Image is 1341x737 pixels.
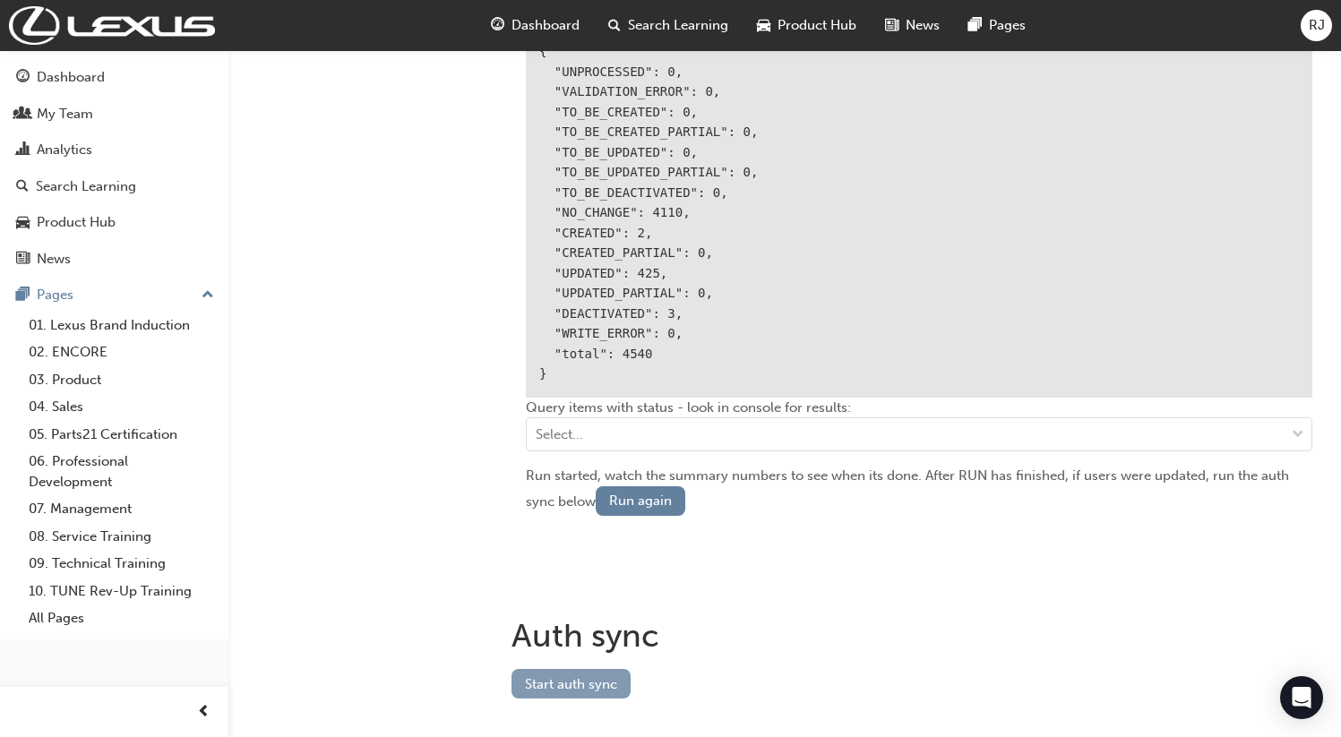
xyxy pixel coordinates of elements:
span: news-icon [885,14,898,37]
div: Pages [37,285,73,305]
div: Analytics [37,140,92,160]
a: 05. Parts21 Certification [21,421,221,449]
a: 06. Professional Development [21,448,221,495]
button: Pages [7,279,221,312]
a: 03. Product [21,366,221,394]
div: Product Hub [37,212,116,233]
div: Query items with status - look in console for results: [526,398,1312,467]
a: Analytics [7,133,221,167]
span: search-icon [16,179,29,195]
a: car-iconProduct Hub [743,7,871,44]
span: Search Learning [628,15,728,36]
a: 10. TUNE Rev-Up Training [21,578,221,605]
img: Trak [9,6,215,45]
span: search-icon [608,14,621,37]
a: 02. ENCORE [21,339,221,366]
a: 01. Lexus Brand Induction [21,312,221,339]
span: Dashboard [511,15,580,36]
span: car-icon [757,14,770,37]
div: { "UNPROCESSED": 0, "VALIDATION_ERROR": 0, "TO_BE_CREATED": 0, "TO_BE_CREATED_PARTIAL": 0, "TO_BE... [526,28,1312,398]
div: Search Learning [36,176,136,197]
a: 09. Technical Training [21,550,221,578]
button: Start auth sync [511,669,631,698]
div: My Team [37,104,93,124]
div: News [37,249,71,270]
button: RJ [1301,10,1332,41]
span: chart-icon [16,142,30,159]
span: news-icon [16,252,30,268]
div: Select... [536,424,583,445]
a: guage-iconDashboard [477,7,594,44]
a: 04. Sales [21,393,221,421]
button: DashboardMy TeamAnalyticsSearch LearningProduct HubNews [7,57,221,279]
a: 07. Management [21,495,221,523]
a: Product Hub [7,206,221,239]
span: people-icon [16,107,30,123]
a: 08. Service Training [21,523,221,551]
div: Open Intercom Messenger [1280,676,1323,719]
span: guage-icon [491,14,504,37]
div: Run started, watch the summary numbers to see when its done. After RUN has finished, if users wer... [526,466,1312,516]
span: pages-icon [16,287,30,304]
a: pages-iconPages [954,7,1040,44]
span: prev-icon [197,701,211,724]
span: Pages [989,15,1026,36]
a: Dashboard [7,61,221,94]
button: Run again [596,486,685,516]
div: Dashboard [37,67,105,88]
a: Search Learning [7,170,221,203]
span: down-icon [1292,424,1304,447]
a: News [7,243,221,276]
span: Product Hub [778,15,856,36]
span: guage-icon [16,70,30,86]
span: up-icon [202,284,214,307]
a: news-iconNews [871,7,954,44]
span: News [906,15,940,36]
span: car-icon [16,215,30,231]
span: RJ [1309,15,1325,36]
a: My Team [7,98,221,131]
h1: Auth sync [511,616,1327,656]
a: search-iconSearch Learning [594,7,743,44]
a: All Pages [21,604,221,632]
span: pages-icon [968,14,982,37]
